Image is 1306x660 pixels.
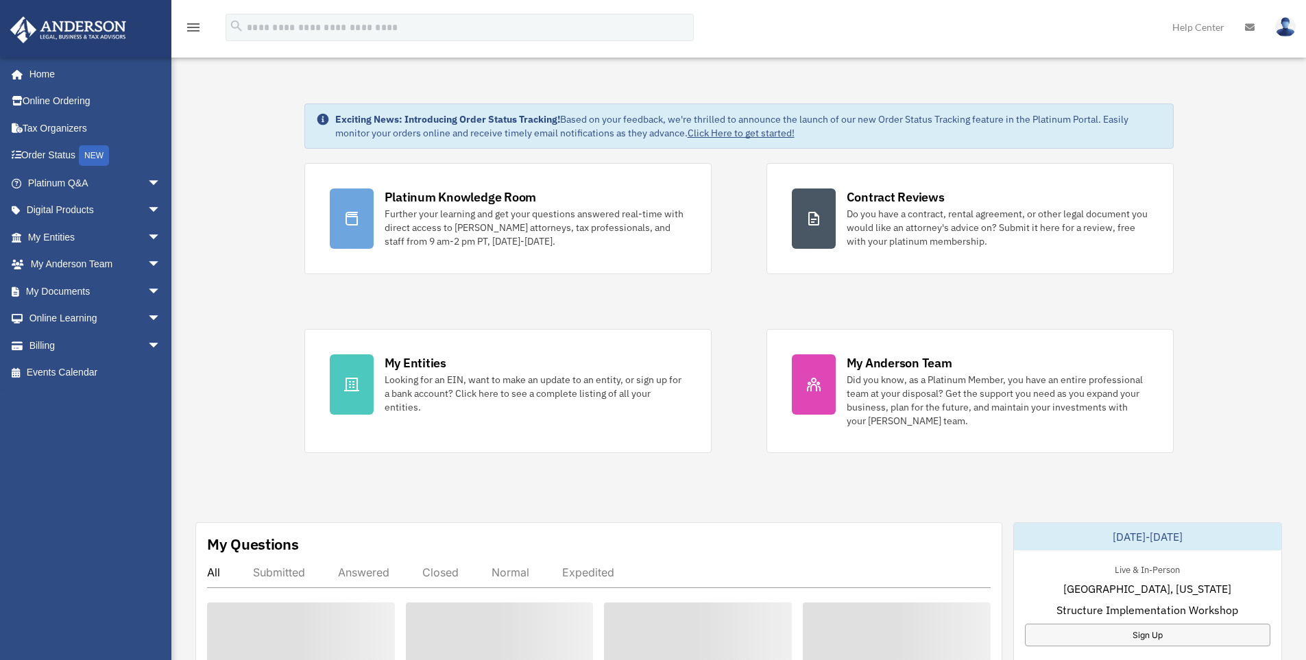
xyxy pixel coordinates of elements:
span: arrow_drop_down [147,197,175,225]
a: Home [10,60,175,88]
div: All [207,565,220,579]
a: My Anderson Team Did you know, as a Platinum Member, you have an entire professional team at your... [766,329,1174,453]
div: NEW [79,145,109,166]
span: arrow_drop_down [147,169,175,197]
a: Order StatusNEW [10,142,182,170]
div: Looking for an EIN, want to make an update to an entity, or sign up for a bank account? Click her... [385,373,686,414]
img: Anderson Advisors Platinum Portal [6,16,130,43]
a: Online Learningarrow_drop_down [10,305,182,332]
div: Further your learning and get your questions answered real-time with direct access to [PERSON_NAM... [385,207,686,248]
div: Did you know, as a Platinum Member, you have an entire professional team at your disposal? Get th... [847,373,1148,428]
a: Platinum Q&Aarrow_drop_down [10,169,182,197]
a: My Entities Looking for an EIN, want to make an update to an entity, or sign up for a bank accoun... [304,329,712,453]
div: Based on your feedback, we're thrilled to announce the launch of our new Order Status Tracking fe... [335,112,1162,140]
a: Sign Up [1025,624,1270,646]
span: [GEOGRAPHIC_DATA], [US_STATE] [1063,580,1231,597]
span: arrow_drop_down [147,223,175,252]
a: Billingarrow_drop_down [10,332,182,359]
a: Tax Organizers [10,114,182,142]
span: arrow_drop_down [147,278,175,306]
a: Click Here to get started! [688,127,795,139]
div: Answered [338,565,389,579]
div: Expedited [562,565,614,579]
div: My Questions [207,534,299,554]
a: menu [185,24,202,36]
div: Live & In-Person [1104,561,1191,576]
a: My Entitiesarrow_drop_down [10,223,182,251]
div: Contract Reviews [847,188,945,206]
span: arrow_drop_down [147,332,175,360]
strong: Exciting News: Introducing Order Status Tracking! [335,113,560,125]
a: My Anderson Teamarrow_drop_down [10,251,182,278]
span: Structure Implementation Workshop [1056,602,1238,618]
div: Normal [492,565,529,579]
div: Do you have a contract, rental agreement, or other legal document you would like an attorney's ad... [847,207,1148,248]
span: arrow_drop_down [147,251,175,279]
i: menu [185,19,202,36]
div: Closed [422,565,459,579]
div: My Anderson Team [847,354,952,371]
a: Online Ordering [10,88,182,115]
span: arrow_drop_down [147,305,175,333]
div: [DATE]-[DATE] [1014,523,1281,550]
a: Digital Productsarrow_drop_down [10,197,182,224]
a: My Documentsarrow_drop_down [10,278,182,305]
i: search [229,19,244,34]
a: Platinum Knowledge Room Further your learning and get your questions answered real-time with dire... [304,163,712,274]
div: My Entities [385,354,446,371]
a: Contract Reviews Do you have a contract, rental agreement, or other legal document you would like... [766,163,1174,274]
a: Events Calendar [10,359,182,387]
div: Platinum Knowledge Room [385,188,537,206]
div: Submitted [253,565,305,579]
img: User Pic [1275,17,1296,37]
